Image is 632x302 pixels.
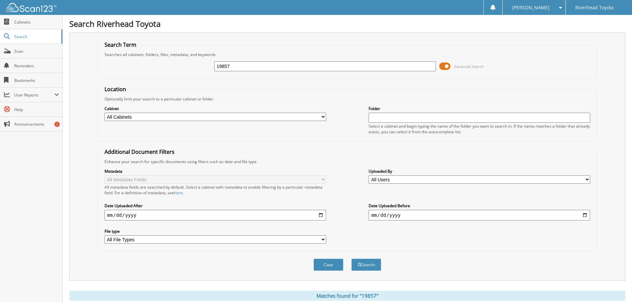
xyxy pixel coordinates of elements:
[14,92,54,98] span: User Reports
[14,78,59,83] span: Bookmarks
[105,106,326,111] label: Cabinet
[14,48,59,54] span: Scan
[369,106,590,111] label: Folder
[69,291,625,301] div: Matches found for "19857"
[54,122,60,127] div: 1
[454,64,484,69] span: Advanced Search
[314,259,343,271] button: Clear
[101,86,129,93] legend: Location
[101,148,178,155] legend: Additional Document Filters
[14,121,59,127] span: Announcements
[105,168,326,174] label: Metadata
[369,210,590,220] input: end
[369,123,590,135] div: Select a cabinet and begin typing the name of the folder you want to search in. If the name match...
[14,19,59,25] span: Cabinets
[105,228,326,234] label: File type
[105,210,326,220] input: start
[369,168,590,174] label: Uploaded By
[174,190,183,196] a: here
[351,259,381,271] button: Search
[69,18,625,29] h1: Search Riverhead Toyota
[101,96,594,102] div: Optionally limit your search to a particular cabinet or folder
[369,203,590,209] label: Date Uploaded Before
[14,63,59,69] span: Reminders
[105,203,326,209] label: Date Uploaded After
[101,41,140,48] legend: Search Term
[512,6,549,10] span: [PERSON_NAME]
[101,52,594,57] div: Searches all cabinets, folders, files, metadata, and keywords
[14,107,59,112] span: Help
[105,184,326,196] div: All metadata fields are searched by default. Select a cabinet with metadata to enable filtering b...
[101,159,594,164] div: Enhance your search for specific documents using filters such as date and file type.
[14,34,58,39] span: Search
[7,3,56,12] img: scan123-logo-white.svg
[575,6,614,10] span: Riverhead Toyota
